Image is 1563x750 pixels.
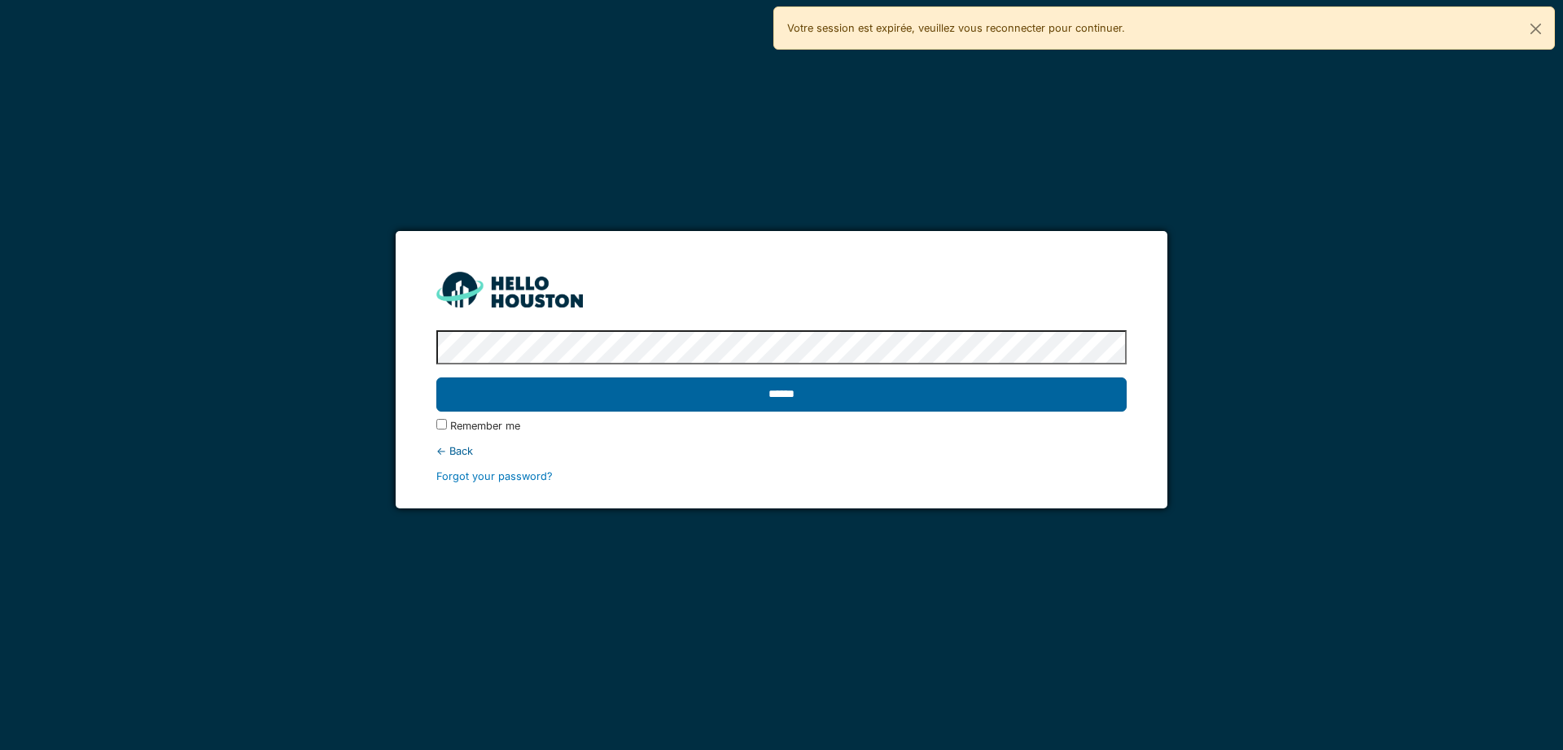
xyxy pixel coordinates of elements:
label: Remember me [450,418,520,434]
button: Close [1517,7,1554,50]
div: ← Back [436,443,1126,459]
div: Votre session est expirée, veuillez vous reconnecter pour continuer. [773,7,1555,50]
img: HH_line-BYnF2_Hg.png [436,272,583,307]
a: Forgot your password? [436,470,553,482]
